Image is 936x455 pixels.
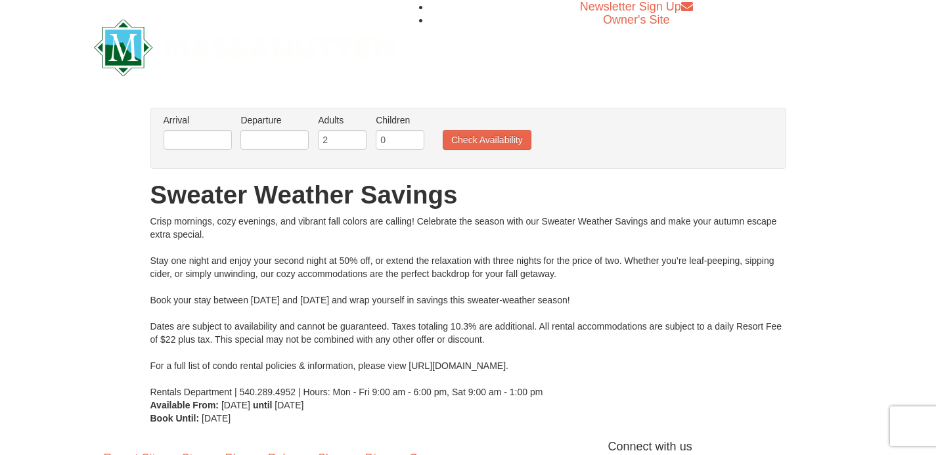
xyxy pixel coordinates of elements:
div: Crisp mornings, cozy evenings, and vibrant fall colors are calling! Celebrate the season with our... [150,215,786,399]
button: Check Availability [443,130,531,150]
h1: Sweater Weather Savings [150,182,786,208]
label: Adults [318,114,367,127]
strong: Available From: [150,400,219,410]
a: Owner's Site [603,13,669,26]
label: Departure [240,114,309,127]
img: Massanutten Resort Logo [94,19,395,76]
strong: Book Until: [150,413,200,423]
strong: until [253,400,273,410]
label: Arrival [164,114,232,127]
span: [DATE] [202,413,231,423]
label: Children [376,114,424,127]
span: [DATE] [275,400,303,410]
span: [DATE] [221,400,250,410]
a: Massanutten Resort [94,30,395,61]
